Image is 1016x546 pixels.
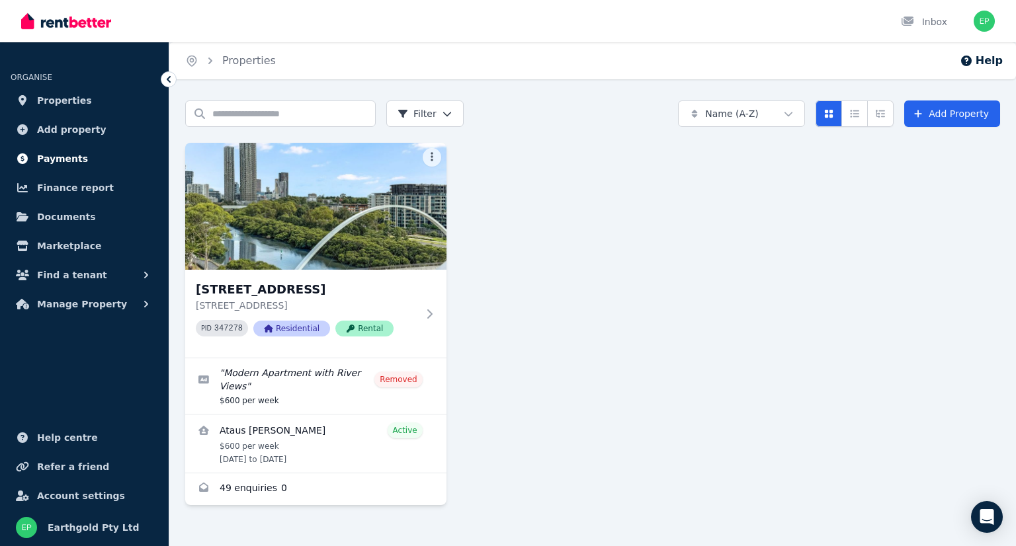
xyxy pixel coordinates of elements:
div: Open Intercom Messenger [971,501,1003,533]
button: More options [423,148,441,167]
button: Find a tenant [11,262,158,288]
a: Add Property [904,100,1000,127]
a: Properties [222,54,276,67]
button: Compact list view [841,100,868,127]
span: Account settings [37,488,125,504]
button: Filter [386,100,464,127]
span: Residential [253,321,330,336]
a: 802/6 River Road West, Parramatta[STREET_ADDRESS][STREET_ADDRESS]PID 347278ResidentialRental [185,143,446,358]
a: View details for Ataus Samad [185,414,446,473]
span: Finance report [37,180,114,196]
span: Properties [37,93,92,108]
button: Help [960,53,1003,69]
nav: Breadcrumb [169,42,292,79]
button: Manage Property [11,291,158,317]
button: Card view [816,100,842,127]
a: Enquiries for 802/6 River Road West, Parramatta [185,473,446,505]
span: Find a tenant [37,267,107,283]
a: Properties [11,87,158,114]
span: Name (A-Z) [705,107,759,120]
button: Expanded list view [867,100,894,127]
img: RentBetter [21,11,111,31]
img: Earthgold Pty Ltd [16,517,37,538]
span: Payments [37,151,88,167]
span: Filter [398,107,437,120]
img: 802/6 River Road West, Parramatta [185,143,446,270]
span: Rental [335,321,394,336]
span: Manage Property [37,296,127,312]
a: Account settings [11,483,158,509]
small: PID [201,325,212,332]
span: Marketplace [37,238,101,254]
a: Add property [11,116,158,143]
a: Finance report [11,175,158,201]
a: Edit listing: Modern Apartment with River Views [185,358,446,414]
span: Help centre [37,430,98,446]
a: Payments [11,145,158,172]
p: [STREET_ADDRESS] [196,299,417,312]
span: ORGANISE [11,73,52,82]
a: Refer a friend [11,453,158,480]
div: Inbox [901,15,947,28]
span: Documents [37,209,96,225]
a: Documents [11,204,158,230]
img: Earthgold Pty Ltd [974,11,995,32]
code: 347278 [214,324,243,333]
button: Name (A-Z) [678,100,805,127]
span: Earthgold Pty Ltd [48,520,140,535]
div: View options [816,100,894,127]
h3: [STREET_ADDRESS] [196,280,417,299]
a: Marketplace [11,233,158,259]
span: Refer a friend [37,459,109,475]
a: Help centre [11,424,158,451]
span: Add property [37,122,106,137]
